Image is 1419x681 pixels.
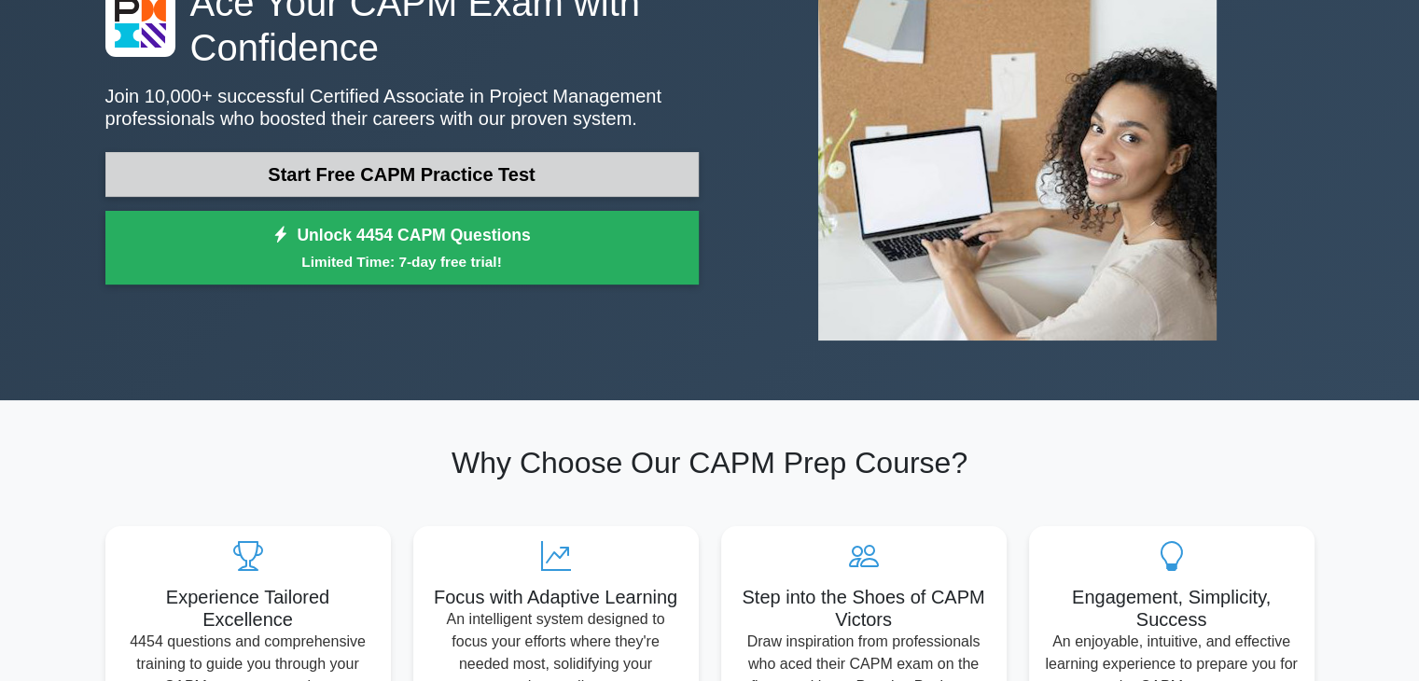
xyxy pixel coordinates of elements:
[428,586,684,608] h5: Focus with Adaptive Learning
[1044,586,1300,631] h5: Engagement, Simplicity, Success
[105,85,699,130] p: Join 10,000+ successful Certified Associate in Project Management professionals who boosted their...
[105,445,1315,480] h2: Why Choose Our CAPM Prep Course?
[736,586,992,631] h5: Step into the Shoes of CAPM Victors
[105,211,699,285] a: Unlock 4454 CAPM QuestionsLimited Time: 7-day free trial!
[105,152,699,197] a: Start Free CAPM Practice Test
[120,586,376,631] h5: Experience Tailored Excellence
[129,251,675,272] small: Limited Time: 7-day free trial!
